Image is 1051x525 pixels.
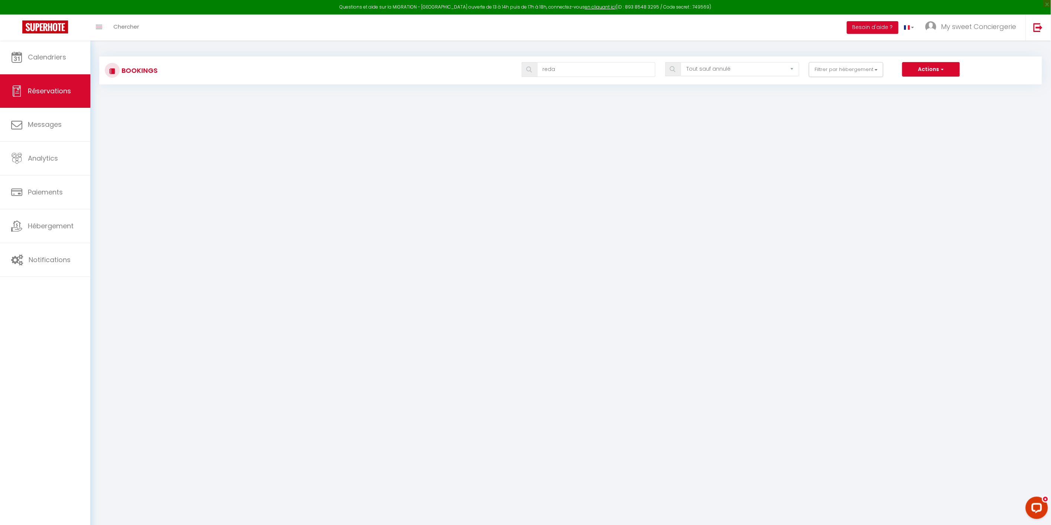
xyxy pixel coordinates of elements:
[108,15,145,41] a: Chercher
[1020,494,1051,525] iframe: LiveChat chat widget
[585,4,616,10] a: en cliquant ici
[28,154,58,163] span: Analytics
[809,62,883,77] button: Filtrer par hébergement
[28,120,62,129] span: Messages
[941,22,1016,31] span: My sweet Conciergerie
[120,62,158,79] h3: Bookings
[28,221,74,231] span: Hébergement
[920,15,1026,41] a: ... My sweet Conciergerie
[1034,23,1043,32] img: logout
[537,62,656,77] input: Chercher
[902,62,960,77] button: Actions
[29,255,71,264] span: Notifications
[847,21,899,34] button: Besoin d'aide ?
[113,23,139,30] span: Chercher
[28,52,66,62] span: Calendriers
[28,187,63,197] span: Paiements
[22,20,68,33] img: Super Booking
[28,86,71,96] span: Réservations
[925,21,936,32] img: ...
